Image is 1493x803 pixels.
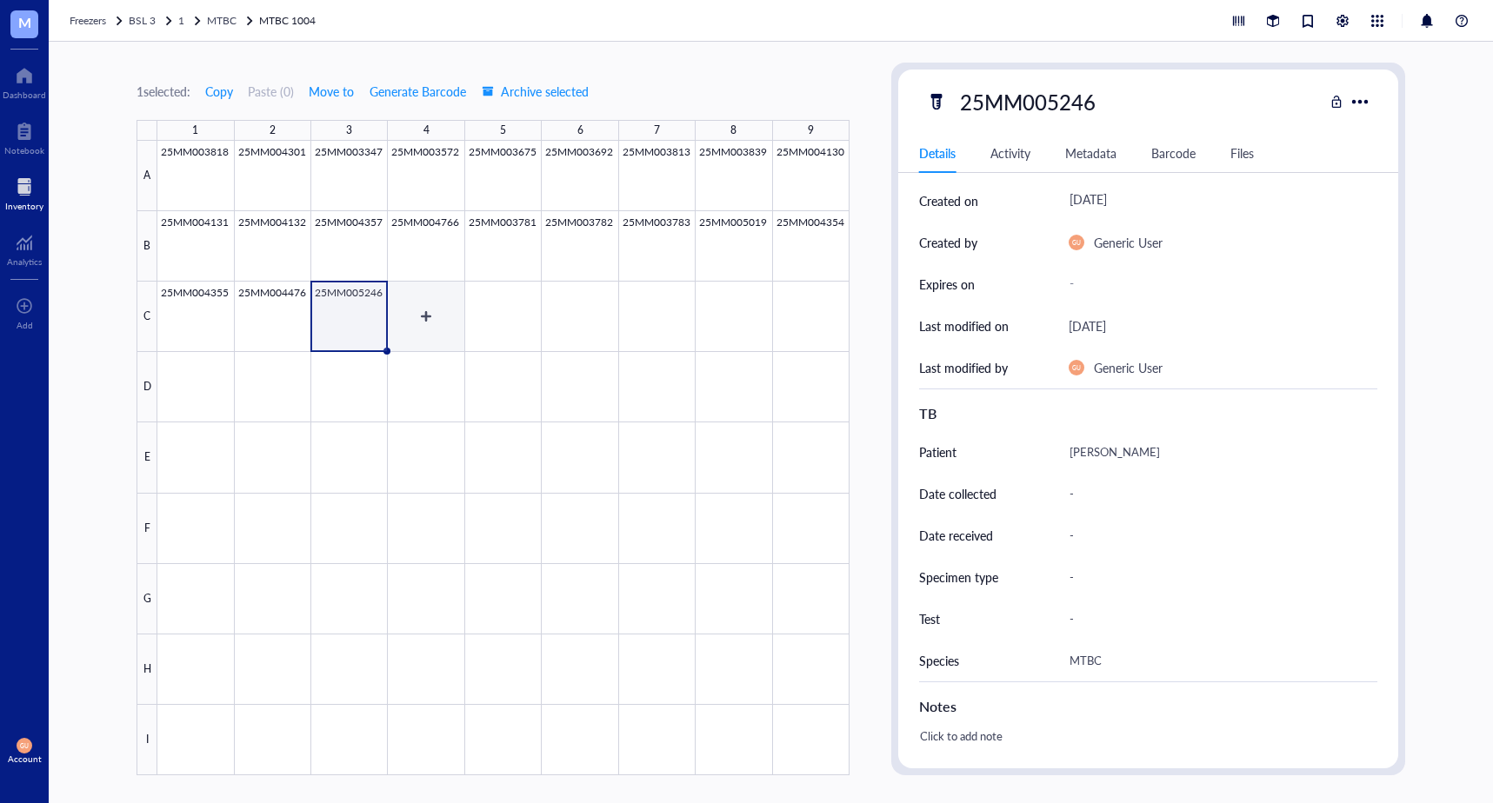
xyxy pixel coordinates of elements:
div: I [137,705,157,775]
div: Patient [919,442,956,461]
div: B [137,211,157,282]
button: Copy [204,77,234,105]
div: Activity [990,143,1030,163]
span: M [18,11,31,33]
a: 1MTBC [178,12,256,30]
div: [DATE] [1062,185,1370,216]
span: MTBC [207,13,237,28]
div: MTBC [1062,642,1370,679]
div: Analytics [7,256,42,267]
button: Paste (0) [248,77,294,105]
div: Last modified by [919,358,1008,377]
span: GU [1072,239,1080,246]
div: TB [919,403,1377,424]
a: Analytics [7,229,42,267]
div: - [1062,517,1370,554]
div: 25MM005246 [952,83,1103,120]
div: 6 [577,120,583,141]
span: Generate Barcode [370,84,466,98]
div: Created by [919,233,977,252]
div: Date received [919,526,993,545]
div: G [137,564,157,634]
div: Created on [919,191,978,210]
button: Generate Barcode [369,77,467,105]
div: - [1062,269,1370,300]
div: A [137,141,157,211]
div: Inventory [5,201,43,211]
div: 4 [423,120,430,141]
span: Copy [205,84,233,98]
div: Files [1230,143,1254,163]
span: GU [20,742,28,749]
div: Species [919,651,959,670]
div: Date collected [919,484,996,503]
span: Freezers [70,13,106,28]
div: - [1062,601,1370,637]
div: 3 [346,120,352,141]
div: Barcode [1151,143,1196,163]
div: Specimen type [919,567,998,587]
span: 1 [178,13,184,28]
div: Dashboard [3,90,46,100]
div: Metadata [1065,143,1116,163]
span: Archive selected [482,84,589,98]
span: BSL 3 [129,13,156,28]
a: Freezers [70,12,125,30]
div: Notes [919,696,1377,717]
button: Archive selected [481,77,590,105]
span: GU [1072,364,1080,371]
div: 9 [808,120,814,141]
div: [PERSON_NAME] [1062,434,1370,470]
div: 2 [270,120,276,141]
div: 1 selected: [137,82,190,101]
div: D [137,352,157,422]
div: Account [8,753,42,764]
div: F [137,494,157,564]
a: Dashboard [3,62,46,100]
div: - [1062,559,1370,595]
div: Generic User [1094,357,1163,378]
div: Add [17,320,33,330]
div: H [137,634,157,705]
div: Last modified on [919,316,1009,335]
div: Notebook [4,145,44,156]
div: 5 [500,120,506,141]
div: Click to add note [912,724,1370,766]
div: Expires on [919,275,975,294]
div: [DATE] [1069,315,1106,336]
div: E [137,422,157,493]
a: BSL 3 [129,12,175,30]
div: 8 [730,120,737,141]
a: Notebook [4,117,44,156]
div: 7 [654,120,660,141]
div: Details [919,143,956,163]
div: C [137,282,157,352]
div: Generic User [1094,232,1163,253]
div: Test [919,609,940,628]
a: MTBC 1004 [259,12,319,30]
a: Inventory [5,173,43,211]
div: 1 [192,120,198,141]
div: - [1062,475,1370,512]
span: Move to [309,84,354,98]
button: Move to [308,77,355,105]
